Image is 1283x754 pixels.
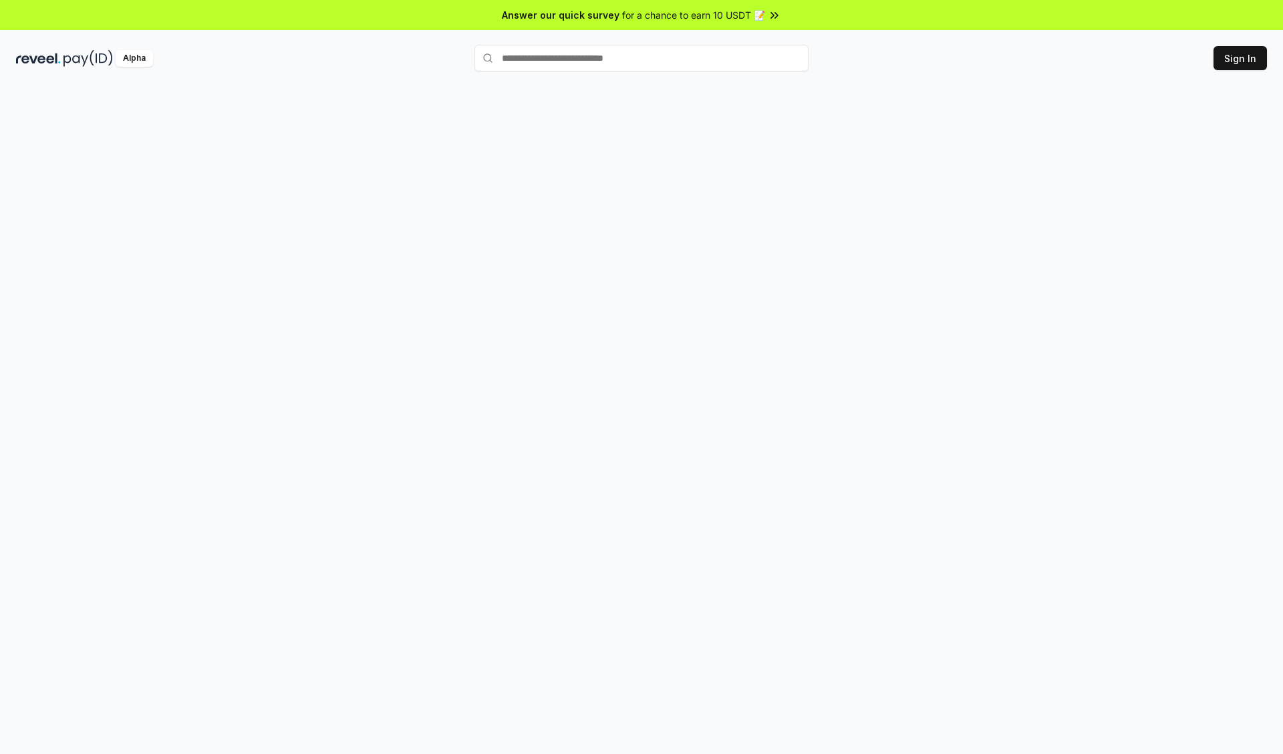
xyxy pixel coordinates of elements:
img: reveel_dark [16,50,61,67]
img: pay_id [63,50,113,67]
button: Sign In [1214,46,1267,70]
div: Alpha [116,50,153,67]
span: for a chance to earn 10 USDT 📝 [622,8,765,22]
span: Answer our quick survey [502,8,619,22]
